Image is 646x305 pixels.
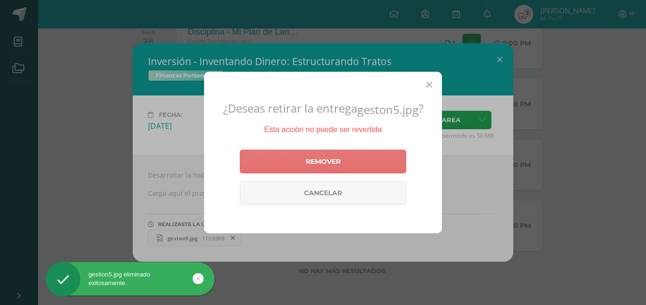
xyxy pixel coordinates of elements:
[426,79,432,90] span: Close (Esc)
[240,150,406,173] a: Remover
[357,102,419,117] span: geston5.jpg
[215,100,431,117] h2: ¿Deseas retirar la entrega ?
[264,125,382,133] span: Esta acción no puede ser revertida
[46,270,215,287] div: gestion5.jpg eliminado exitosamente.
[240,181,406,205] a: Cancelar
